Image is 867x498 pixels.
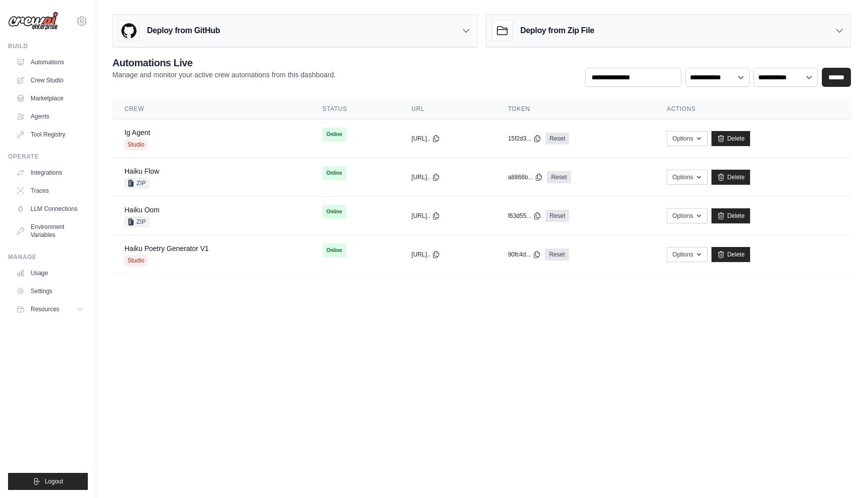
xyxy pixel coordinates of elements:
[323,243,346,258] span: Online
[124,129,150,137] a: Ig Agent
[508,173,543,181] button: a8866b...
[12,72,88,88] a: Crew Studio
[12,127,88,143] a: Tool Registry
[655,99,851,119] th: Actions
[112,56,336,70] h2: Automations Live
[508,135,541,143] button: 15f2d3...
[147,25,220,37] h3: Deploy from GitHub
[547,171,570,183] a: Reset
[667,208,707,223] button: Options
[311,99,399,119] th: Status
[545,248,568,261] a: Reset
[12,90,88,106] a: Marketplace
[12,283,88,299] a: Settings
[12,165,88,181] a: Integrations
[667,247,707,262] button: Options
[711,131,750,146] a: Delete
[399,99,496,119] th: URL
[119,21,139,41] img: GitHub Logo
[496,99,655,119] th: Token
[12,219,88,243] a: Environment Variables
[667,131,707,146] button: Options
[323,128,346,142] span: Online
[711,208,750,223] a: Delete
[323,166,346,180] span: Online
[12,201,88,217] a: LLM Connections
[508,212,541,220] button: f63d55...
[711,170,750,185] a: Delete
[8,42,88,50] div: Build
[12,108,88,125] a: Agents
[124,140,148,150] span: Studio
[508,251,541,259] button: 90fc4d...
[124,167,159,175] a: Haiku Flow
[124,244,209,253] a: Haiku Poetry Generator V1
[112,70,336,80] p: Manage and monitor your active crew automations from this dashboard.
[8,12,58,31] img: Logo
[112,99,311,119] th: Crew
[124,217,149,227] span: ZIP
[8,473,88,490] button: Logout
[45,477,63,485] span: Logout
[124,256,148,266] span: Studio
[545,210,569,222] a: Reset
[545,133,569,145] a: Reset
[520,25,594,37] h3: Deploy from Zip File
[12,301,88,317] button: Resources
[8,253,88,261] div: Manage
[31,305,59,313] span: Resources
[12,54,88,70] a: Automations
[124,178,149,188] span: ZIP
[12,183,88,199] a: Traces
[124,206,160,214] a: Haiku Oom
[711,247,750,262] a: Delete
[323,205,346,219] span: Online
[8,153,88,161] div: Operate
[667,170,707,185] button: Options
[12,265,88,281] a: Usage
